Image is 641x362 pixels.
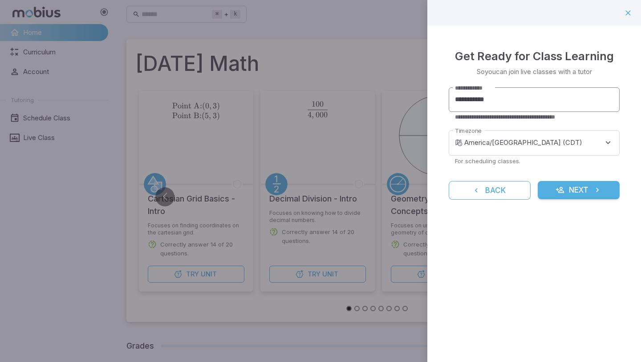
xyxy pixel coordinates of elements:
[464,130,620,156] div: America/[GEOGRAPHIC_DATA] (CDT)
[455,47,614,65] h4: Get Ready for Class Learning
[455,127,482,135] label: Timezone
[455,157,613,165] p: For scheduling classes.
[449,181,531,200] button: Back
[538,181,620,200] button: Next
[477,67,592,77] p: So you can join live classes with a tutor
